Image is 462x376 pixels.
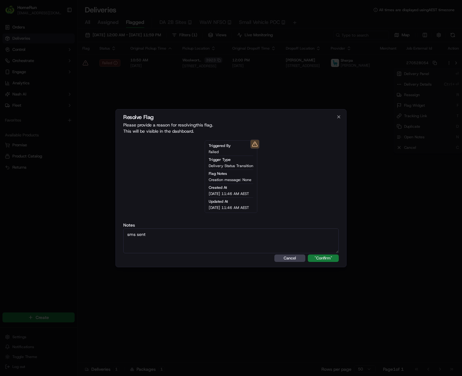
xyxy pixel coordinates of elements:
span: Flag Notes [209,171,227,176]
span: [DATE] 11:46 AM AEST [209,205,249,210]
span: Failed [209,149,219,154]
p: Please provide a reason for resolving this flag . This will be visible in the dashboard. [123,122,339,134]
textarea: sms sent [123,228,339,253]
span: Trigger Type [209,157,231,162]
h2: Resolve Flag [123,114,339,120]
span: Triggered By [209,143,231,148]
label: Notes [123,223,339,227]
span: Creation message: None [209,177,251,182]
span: [DATE] 11:46 AM AEST [209,191,249,196]
button: Cancel [274,254,305,262]
span: Delivery Status Transition [209,163,253,168]
button: "Confirm" [308,254,339,262]
span: Updated At [209,199,228,204]
span: Created At [209,185,227,190]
